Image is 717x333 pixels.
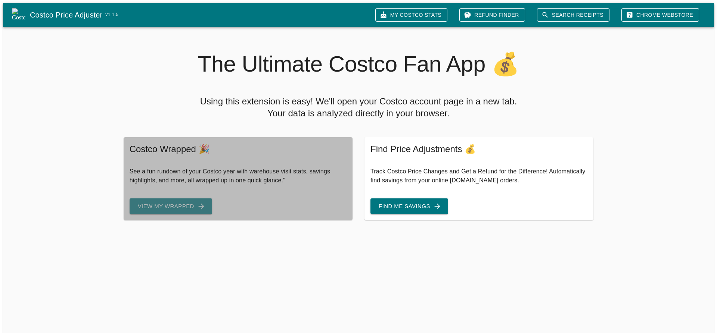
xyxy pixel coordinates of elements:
p: See a fun rundown of your Costco year with warehouse visit stats, savings highlights, and more, a... [130,167,347,185]
span: v 1.1.5 [105,11,118,19]
h2: The Ultimate Costco Fan App 💰 [122,51,595,78]
a: Refund Finder [459,8,525,22]
a: Costco Price Adjuster v1.1.5 [30,9,369,21]
a: Costco Wrapped 🎉See a fun rundown of your Costco year with warehouse visit stats, savings highlig... [124,137,353,220]
img: Costco Price Adjuster [12,8,25,22]
h5: Using this extension is easy! We'll open your Costco account page in a new tab. Your data is anal... [122,95,595,119]
span: Costco Wrapped 🎉 [130,143,347,155]
a: Find Price Adjustments 💰Track Costco Price Changes and Get a Refund for the Difference! Automatic... [364,137,593,220]
button: View My Wrapped [130,198,212,214]
a: Chrome Webstore [621,8,699,22]
button: Find Me Savings [370,198,448,214]
a: Search Receipts [537,8,609,22]
a: My Costco Stats [375,8,447,22]
p: Track Costco Price Changes and Get a Refund for the Difference! Automatically find savings from y... [370,167,587,185]
span: Find Price Adjustments 💰 [370,143,587,155]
